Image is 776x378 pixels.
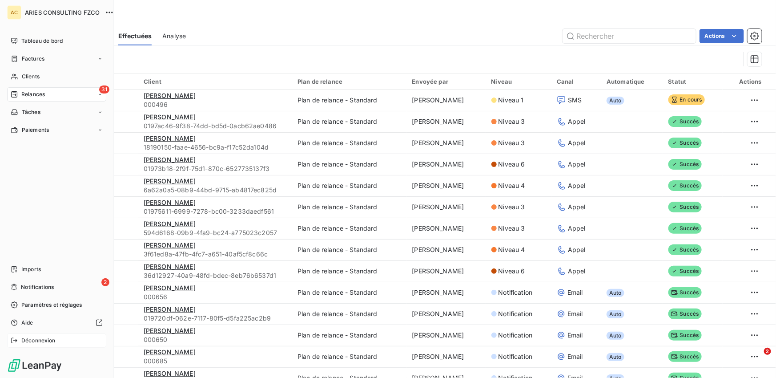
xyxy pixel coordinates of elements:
[144,357,287,366] span: 000685
[144,250,287,259] span: 3f61ed8a-47fb-4fc7-a651-40af5cf8c66c
[144,156,196,163] span: [PERSON_NAME]
[292,89,407,111] td: Plan de relance - Standard
[7,316,106,330] a: Aide
[607,97,624,105] span: Auto
[22,126,49,134] span: Paiements
[764,348,771,355] span: 2
[407,325,486,346] td: [PERSON_NAME]
[407,346,486,367] td: [PERSON_NAME]
[407,260,486,282] td: [PERSON_NAME]
[700,29,744,43] button: Actions
[557,78,596,85] div: Canal
[499,203,525,211] span: Niveau 3
[568,160,586,169] span: Appel
[7,105,106,119] a: Tâches
[567,309,583,318] span: Email
[144,186,287,195] span: 6a62a0a5-08b9-44bd-9715-ab4817ec825d
[144,113,196,121] span: [PERSON_NAME]
[568,117,586,126] span: Appel
[144,164,287,173] span: 01973b18-2f9f-75d1-870c-6527735137f3
[144,143,287,152] span: 18190150-faae-4656-bc9a-f17c52da104d
[407,175,486,196] td: [PERSON_NAME]
[668,78,717,85] div: Statut
[144,271,287,280] span: 36d12927-40a9-48fd-bdec-8eb76b6537d1
[292,218,407,239] td: Plan de relance - Standard
[607,332,624,340] span: Auto
[298,78,402,85] div: Plan de relance
[407,303,486,325] td: [PERSON_NAME]
[499,96,524,105] span: Niveau 1
[668,138,702,148] span: Succès
[292,111,407,132] td: Plan de relance - Standard
[568,267,586,276] span: Appel
[607,78,658,85] div: Automatique
[21,283,54,291] span: Notifications
[144,284,196,292] span: [PERSON_NAME]
[292,303,407,325] td: Plan de relance - Standard
[607,310,624,318] span: Auto
[7,87,106,102] a: 31Relances
[21,265,41,273] span: Imports
[746,348,767,369] iframe: Intercom live chat
[101,278,109,286] span: 2
[7,52,106,66] a: Factures
[7,5,21,20] div: AC
[7,298,106,312] a: Paramètres et réglages
[292,154,407,175] td: Plan de relance - Standard
[144,134,196,142] span: [PERSON_NAME]
[668,351,702,362] span: Succès
[21,319,33,327] span: Aide
[499,181,525,190] span: Niveau 4
[21,337,56,345] span: Déconnexion
[144,370,196,377] span: [PERSON_NAME]
[144,220,196,228] span: [PERSON_NAME]
[292,346,407,367] td: Plan de relance - Standard
[7,69,106,84] a: Clients
[499,117,525,126] span: Niveau 3
[567,352,583,361] span: Email
[607,353,624,361] span: Auto
[407,282,486,303] td: [PERSON_NAME]
[407,132,486,154] td: [PERSON_NAME]
[668,266,702,276] span: Succès
[7,262,106,276] a: Imports
[292,132,407,154] td: Plan de relance - Standard
[292,325,407,346] td: Plan de relance - Standard
[499,245,525,254] span: Niveau 4
[563,29,696,43] input: Rechercher
[499,288,533,297] span: Notification
[144,92,196,99] span: [PERSON_NAME]
[499,352,533,361] span: Notification
[21,90,45,98] span: Relances
[407,196,486,218] td: [PERSON_NAME]
[568,181,586,190] span: Appel
[499,224,525,233] span: Niveau 3
[144,305,196,313] span: [PERSON_NAME]
[7,123,106,137] a: Paiements
[568,203,586,211] span: Appel
[407,111,486,132] td: [PERSON_NAME]
[25,9,100,16] span: ARIES CONSULTING FZCO
[668,309,702,319] span: Succès
[668,116,702,127] span: Succès
[668,202,702,212] span: Succès
[144,314,287,323] span: 019720df-062e-7117-80f5-d5fa225ac2b9
[144,241,196,249] span: [PERSON_NAME]
[144,293,287,301] span: 000656
[668,287,702,298] span: Succès
[7,358,62,373] img: Logo LeanPay
[668,94,705,105] span: En cours
[292,175,407,196] td: Plan de relance - Standard
[99,85,109,93] span: 31
[144,335,287,344] span: 000650
[668,330,702,341] span: Succès
[292,196,407,218] td: Plan de relance - Standard
[21,37,63,45] span: Tableau de bord
[412,78,481,85] div: Envoyée par
[499,331,533,340] span: Notification
[568,224,586,233] span: Appel
[407,239,486,260] td: [PERSON_NAME]
[668,159,702,170] span: Succès
[499,138,525,147] span: Niveau 3
[607,289,624,297] span: Auto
